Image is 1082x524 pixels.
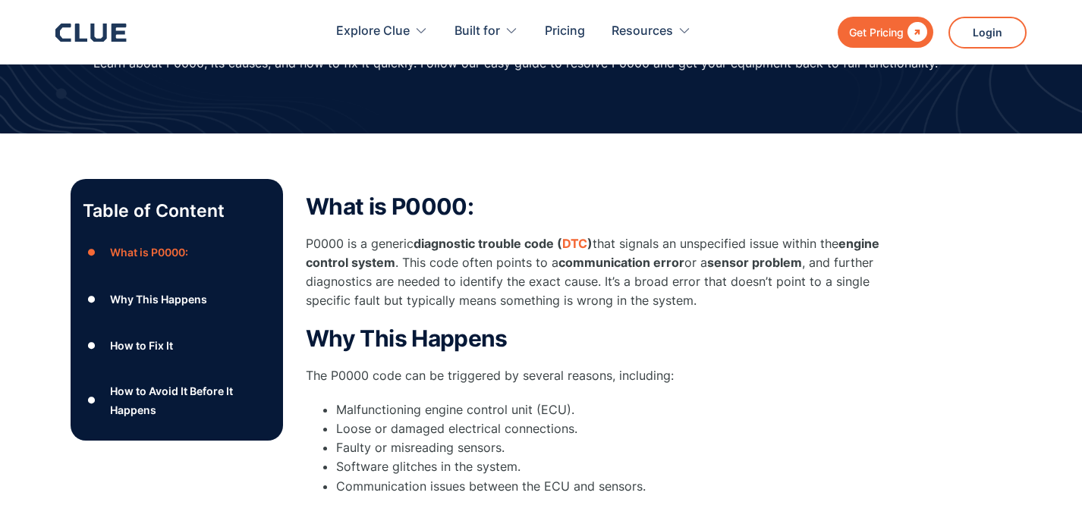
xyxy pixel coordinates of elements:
[707,255,802,270] strong: sensor problem
[336,477,913,515] li: Communication issues between the ECU and sensors. ‍
[558,255,684,270] strong: communication error
[306,193,473,220] strong: What is P0000:
[83,287,101,310] div: ●
[849,23,904,42] div: Get Pricing
[83,334,101,357] div: ●
[336,419,913,438] li: Loose or damaged electrical connections.
[612,8,673,55] div: Resources
[336,438,913,457] li: Faulty or misreading sensors.
[336,8,428,55] div: Explore Clue
[110,290,207,309] div: Why This Happens
[562,236,587,251] a: DTC
[336,400,913,419] li: Malfunctioning engine control unit (ECU).
[83,199,271,223] p: Table of Content
[948,17,1027,49] a: Login
[306,325,508,352] strong: Why This Happens
[336,457,913,476] li: Software glitches in the system.
[455,8,500,55] div: Built for
[306,236,879,270] strong: engine control system
[110,381,271,419] div: How to Avoid It Before It Happens
[455,8,518,55] div: Built for
[587,236,593,251] strong: )
[83,287,271,310] a: ●Why This Happens
[545,8,585,55] a: Pricing
[306,234,913,311] p: P0000 is a generic that signals an unspecified issue within the . This code often points to a or ...
[83,334,271,357] a: ●How to Fix It
[110,336,173,355] div: How to Fix It
[306,366,913,385] p: The P0000 code can be triggered by several reasons, including:
[904,23,927,42] div: 
[83,381,271,419] a: ●How to Avoid It Before It Happens
[612,8,691,55] div: Resources
[110,243,188,262] div: What is P0000:
[83,241,271,264] a: ●What is P0000:
[336,8,410,55] div: Explore Clue
[838,17,933,48] a: Get Pricing
[83,241,101,264] div: ●
[414,236,562,251] strong: diagnostic trouble code (
[83,389,101,412] div: ●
